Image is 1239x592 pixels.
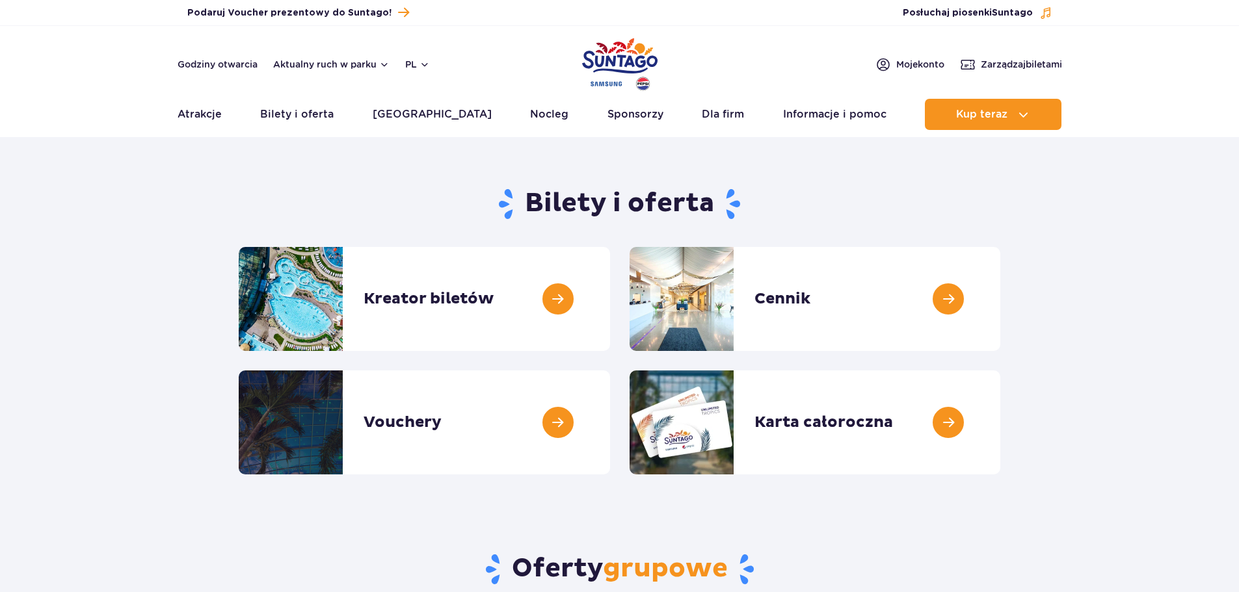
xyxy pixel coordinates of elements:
span: Zarządzaj biletami [981,58,1062,71]
a: Dla firm [702,99,744,130]
a: Podaruj Voucher prezentowy do Suntago! [187,4,409,21]
a: Bilety i oferta [260,99,334,130]
span: Suntago [992,8,1033,18]
button: Aktualny ruch w parku [273,59,390,70]
a: Informacje i pomoc [783,99,886,130]
h1: Bilety i oferta [239,187,1000,221]
span: Podaruj Voucher prezentowy do Suntago! [187,6,392,19]
button: Posłuchaj piosenkiSuntago [903,6,1052,19]
span: Moje konto [896,58,944,71]
a: Park of Poland [582,32,658,92]
h2: Oferty [239,552,1000,586]
a: [GEOGRAPHIC_DATA] [373,99,492,130]
a: Godziny otwarcia [178,58,258,71]
a: Atrakcje [178,99,222,130]
span: grupowe [603,552,728,585]
button: Kup teraz [925,99,1061,130]
a: Zarządzajbiletami [960,57,1062,72]
a: Mojekonto [875,57,944,72]
a: Nocleg [530,99,568,130]
button: pl [405,58,430,71]
span: Kup teraz [956,109,1007,120]
a: Sponsorzy [607,99,663,130]
span: Posłuchaj piosenki [903,6,1033,19]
